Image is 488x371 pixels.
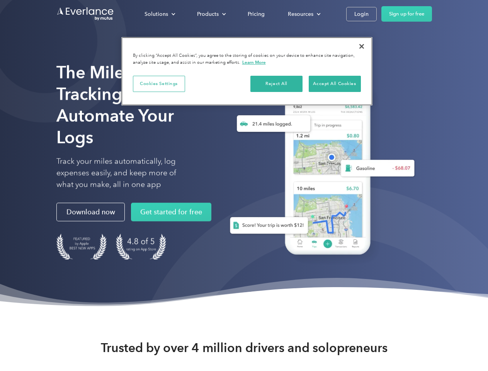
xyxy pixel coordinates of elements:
img: Badge for Featured by Apple Best New Apps [56,234,107,260]
div: Products [197,9,219,19]
button: Close [353,38,370,55]
div: Solutions [137,7,182,21]
a: Get started for free [131,203,211,221]
img: 4.9 out of 5 stars on the app store [116,234,166,260]
div: Pricing [248,9,265,19]
button: Accept All Cookies [309,76,361,92]
div: By clicking “Accept All Cookies”, you agree to the storing of cookies on your device to enhance s... [133,53,361,66]
button: Cookies Settings [133,76,185,92]
a: Go to homepage [56,7,114,21]
div: Privacy [121,37,372,106]
strong: Trusted by over 4 million drivers and solopreneurs [101,340,388,356]
div: Cookie banner [121,37,372,106]
div: Login [354,9,369,19]
a: Download now [56,203,125,221]
a: Sign up for free [381,6,432,22]
button: Reject All [250,76,303,92]
img: Everlance, mileage tracker app, expense tracking app [218,73,421,266]
div: Solutions [145,9,168,19]
div: Resources [288,9,313,19]
a: More information about your privacy, opens in a new tab [242,60,266,65]
div: Products [189,7,232,21]
a: Pricing [240,7,272,21]
div: Resources [280,7,327,21]
p: Track your miles automatically, log expenses easily, and keep more of what you make, all in one app [56,156,194,191]
a: Login [346,7,377,21]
